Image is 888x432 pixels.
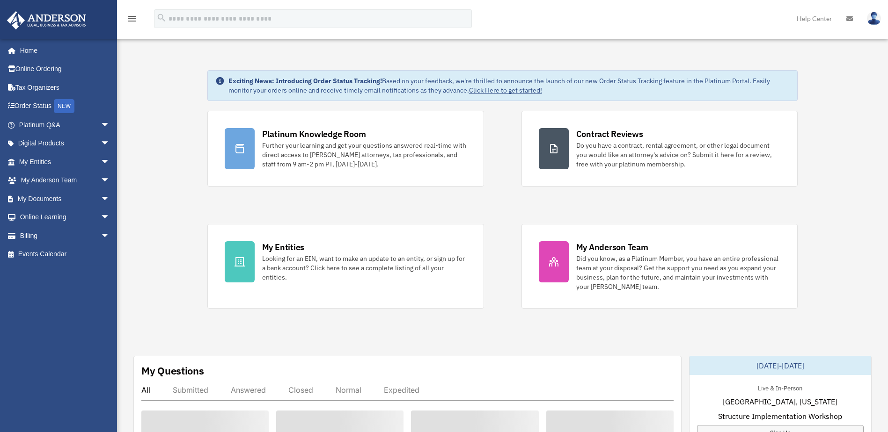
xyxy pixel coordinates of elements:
a: Digital Productsarrow_drop_down [7,134,124,153]
span: arrow_drop_down [101,134,119,153]
div: Platinum Knowledge Room [262,128,366,140]
a: Tax Organizers [7,78,124,97]
div: Further your learning and get your questions answered real-time with direct access to [PERSON_NAM... [262,141,467,169]
img: User Pic [867,12,881,25]
span: arrow_drop_down [101,115,119,135]
a: Order StatusNEW [7,97,124,116]
i: search [156,13,167,23]
a: My Documentsarrow_drop_down [7,189,124,208]
a: My Entitiesarrow_drop_down [7,152,124,171]
div: My Questions [141,364,204,378]
div: [DATE]-[DATE] [690,356,871,375]
span: arrow_drop_down [101,152,119,172]
a: My Entities Looking for an EIN, want to make an update to an entity, or sign up for a bank accoun... [207,224,484,309]
div: Based on your feedback, we're thrilled to announce the launch of our new Order Status Tracking fe... [228,76,790,95]
a: Online Ordering [7,60,124,79]
img: Anderson Advisors Platinum Portal [4,11,89,29]
a: Platinum Q&Aarrow_drop_down [7,115,124,134]
a: My Anderson Team Did you know, as a Platinum Member, you have an entire professional team at your... [521,224,798,309]
div: Submitted [173,385,208,395]
a: My Anderson Teamarrow_drop_down [7,171,124,190]
a: Home [7,41,119,60]
a: Events Calendar [7,245,124,264]
div: Closed [288,385,313,395]
a: Click Here to get started! [469,86,542,94]
a: menu [126,16,138,24]
a: Billingarrow_drop_down [7,226,124,245]
span: Structure Implementation Workshop [718,410,842,422]
div: Looking for an EIN, want to make an update to an entity, or sign up for a bank account? Click her... [262,254,467,282]
i: menu [126,13,138,24]
a: Contract Reviews Do you have a contract, rental agreement, or other legal document you would like... [521,111,798,187]
a: Platinum Knowledge Room Further your learning and get your questions answered real-time with dire... [207,111,484,187]
div: All [141,385,150,395]
div: Answered [231,385,266,395]
div: NEW [54,99,74,113]
div: Live & In-Person [750,382,810,392]
span: arrow_drop_down [101,189,119,209]
strong: Exciting News: Introducing Order Status Tracking! [228,77,382,85]
div: Normal [336,385,361,395]
div: Did you know, as a Platinum Member, you have an entire professional team at your disposal? Get th... [576,254,781,291]
span: arrow_drop_down [101,208,119,227]
div: Do you have a contract, rental agreement, or other legal document you would like an attorney's ad... [576,141,781,169]
div: My Entities [262,241,304,253]
div: Expedited [384,385,419,395]
span: arrow_drop_down [101,171,119,190]
a: Online Learningarrow_drop_down [7,208,124,227]
span: [GEOGRAPHIC_DATA], [US_STATE] [723,396,837,407]
div: My Anderson Team [576,241,648,253]
div: Contract Reviews [576,128,643,140]
span: arrow_drop_down [101,226,119,245]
